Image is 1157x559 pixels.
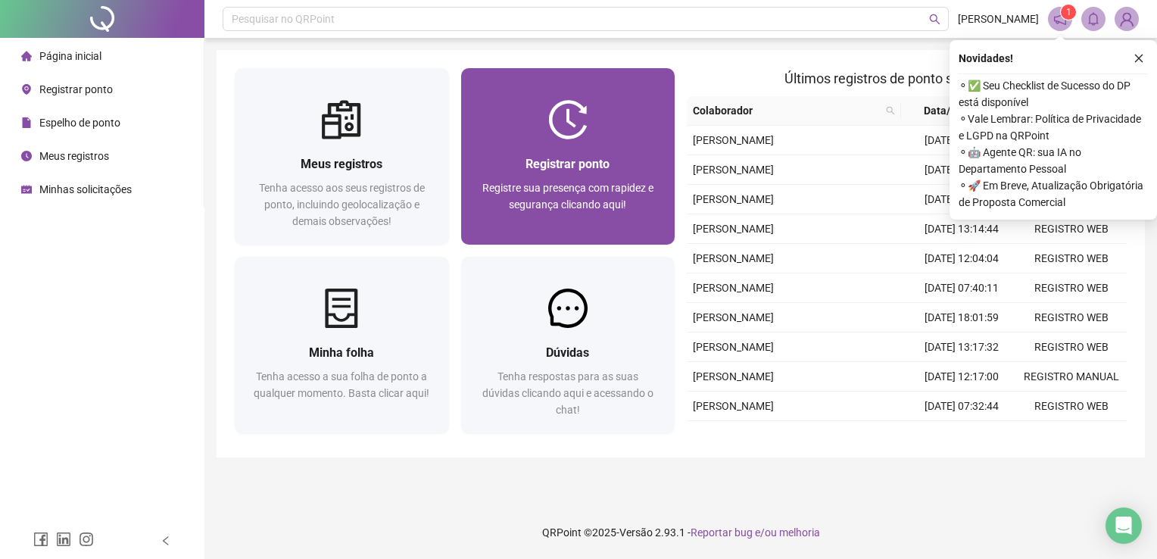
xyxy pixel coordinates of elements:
span: search [929,14,940,25]
td: REGISTRO WEB [1017,392,1127,421]
span: [PERSON_NAME] [958,11,1039,27]
span: [PERSON_NAME] [693,311,774,323]
span: [PERSON_NAME] [693,370,774,383]
span: Minhas solicitações [39,183,132,195]
th: Data/Hora [901,96,1008,126]
td: REGISTRO WEB [1017,244,1127,273]
span: linkedin [56,532,71,547]
a: Minha folhaTenha acesso a sua folha de ponto a qualquer momento. Basta clicar aqui! [235,257,449,433]
td: [DATE] 07:40:11 [907,273,1017,303]
td: [DATE] 12:17:00 [907,362,1017,392]
span: environment [21,84,32,95]
td: [DATE] 07:54:32 [907,155,1017,185]
span: Dúvidas [546,345,589,360]
span: [PERSON_NAME] [693,400,774,412]
span: Data/Hora [907,102,990,119]
img: 92840 [1115,8,1138,30]
div: Open Intercom Messenger [1106,507,1142,544]
span: bell [1087,12,1100,26]
span: ⚬ 🚀 Em Breve, Atualização Obrigatória de Proposta Comercial [959,177,1148,211]
td: [DATE] 18:02:17 [907,421,1017,451]
span: notification [1053,12,1067,26]
span: ⚬ 🤖 Agente QR: sua IA no Departamento Pessoal [959,144,1148,177]
footer: QRPoint © 2025 - 2.93.1 - [204,506,1157,559]
span: clock-circle [21,151,32,161]
sup: 1 [1061,5,1076,20]
td: [DATE] 17:58:38 [907,185,1017,214]
td: REGISTRO WEB [1017,303,1127,333]
span: Novidades ! [959,50,1013,67]
span: facebook [33,532,48,547]
span: Últimos registros de ponto sincronizados [784,70,1029,86]
span: close [1134,53,1144,64]
span: Reportar bug e/ou melhoria [691,526,820,539]
td: REGISTRO MANUAL [1017,362,1127,392]
td: [DATE] 18:01:59 [907,303,1017,333]
a: DúvidasTenha respostas para as suas dúvidas clicando aqui e acessando o chat! [461,257,675,433]
td: [DATE] 13:14:44 [907,214,1017,244]
span: Espelho de ponto [39,117,120,129]
span: search [883,99,898,122]
span: [PERSON_NAME] [693,282,774,294]
span: Tenha respostas para as suas dúvidas clicando aqui e acessando o chat! [482,370,653,416]
span: Minha folha [309,345,374,360]
span: schedule [21,184,32,195]
span: left [161,536,171,546]
span: [PERSON_NAME] [693,164,774,176]
td: [DATE] 13:17:32 [907,333,1017,362]
span: ⚬ ✅ Seu Checklist de Sucesso do DP está disponível [959,77,1148,111]
span: Página inicial [39,50,101,62]
span: Tenha acesso aos seus registros de ponto, incluindo geolocalização e demais observações! [259,182,425,227]
span: Registrar ponto [39,83,113,95]
td: REGISTRO WEB [1017,214,1127,244]
span: Versão [619,526,653,539]
span: 1 [1066,7,1071,17]
td: REGISTRO WEB [1017,333,1127,362]
span: search [886,106,895,115]
td: [DATE] 12:04:04 [907,244,1017,273]
td: REGISTRO WEB [1017,273,1127,303]
td: [DATE] 13:37:41 [907,126,1017,155]
span: [PERSON_NAME] [693,134,774,146]
span: Colaborador [693,102,880,119]
span: [PERSON_NAME] [693,341,774,353]
td: REGISTRO WEB [1017,421,1127,451]
a: Registrar pontoRegistre sua presença com rapidez e segurança clicando aqui! [461,68,675,245]
td: [DATE] 07:32:44 [907,392,1017,421]
span: Registrar ponto [525,157,610,171]
span: Registre sua presença com rapidez e segurança clicando aqui! [482,182,653,211]
span: instagram [79,532,94,547]
span: [PERSON_NAME] [693,252,774,264]
span: Meus registros [39,150,109,162]
span: file [21,117,32,128]
span: [PERSON_NAME] [693,223,774,235]
span: Tenha acesso a sua folha de ponto a qualquer momento. Basta clicar aqui! [254,370,429,399]
a: Meus registrosTenha acesso aos seus registros de ponto, incluindo geolocalização e demais observa... [235,68,449,245]
span: [PERSON_NAME] [693,193,774,205]
span: ⚬ Vale Lembrar: Política de Privacidade e LGPD na QRPoint [959,111,1148,144]
span: home [21,51,32,61]
span: Meus registros [301,157,382,171]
